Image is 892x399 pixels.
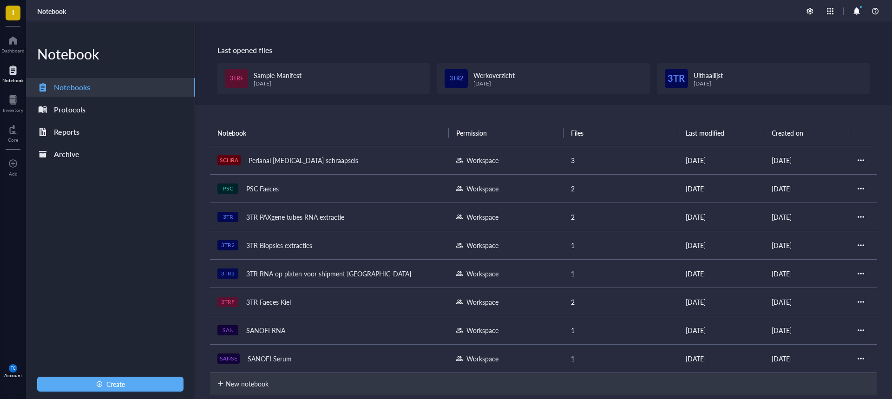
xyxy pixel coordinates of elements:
a: Inventory [3,92,23,113]
td: [DATE] [678,316,764,344]
a: Core [8,122,18,143]
span: Sample Manifest [254,71,302,80]
td: [DATE] [678,174,764,203]
td: 1 [564,231,678,259]
div: [DATE] [473,80,515,87]
span: TC [11,366,16,371]
td: [DATE] [678,231,764,259]
div: Protocols [54,103,85,116]
div: New notebook [226,379,269,389]
th: Last modified [678,120,764,146]
div: Archive [54,148,79,161]
td: 2 [564,174,678,203]
div: Workspace [466,183,498,194]
span: Uithaallijst [694,71,723,80]
td: 1 [564,259,678,288]
div: Inventory [3,107,23,113]
td: [DATE] [678,203,764,231]
td: 2 [564,203,678,231]
div: 3TR RNA op platen voor shipment [GEOGRAPHIC_DATA] [242,267,416,280]
div: Workspace [466,155,498,165]
td: [DATE] [764,231,850,259]
a: Reports [26,123,195,141]
th: Permission [449,120,564,146]
a: Notebook [37,7,66,15]
td: [DATE] [764,174,850,203]
span: 3TR2 [450,74,463,83]
div: Add [9,171,18,177]
div: PSC Faeces [242,182,283,195]
div: Last opened files [217,45,870,56]
div: Workspace [466,297,498,307]
button: Create [37,377,184,392]
div: 3TR Biopsies extracties [242,239,316,252]
td: 1 [564,344,678,373]
td: [DATE] [764,259,850,288]
div: SANOFI Serum [243,352,296,365]
span: 3TRF [230,74,243,83]
div: Notebook [26,45,195,63]
div: 3TR PAXgene tubes RNA extractie [242,210,348,223]
td: [DATE] [764,146,850,174]
div: Notebook [2,78,24,83]
div: Notebooks [54,81,90,94]
th: Notebook [210,120,449,146]
div: Account [4,373,22,378]
div: Workspace [466,212,498,222]
td: [DATE] [678,259,764,288]
a: Protocols [26,100,195,119]
th: Files [564,120,678,146]
div: Reports [54,125,79,138]
span: Werkoverzicht [473,71,515,80]
td: [DATE] [764,288,850,316]
div: Dashboard [1,48,25,53]
td: [DATE] [764,203,850,231]
a: Notebooks [26,78,195,97]
div: Core [8,137,18,143]
div: SANOFI RNA [242,324,289,337]
td: 1 [564,316,678,344]
td: [DATE] [764,316,850,344]
a: Dashboard [1,33,25,53]
th: Created on [764,120,850,146]
td: [DATE] [678,146,764,174]
a: Archive [26,145,195,164]
div: Workspace [466,240,498,250]
span: I [12,6,14,18]
span: 3TR [668,71,685,85]
div: Perianal [MEDICAL_DATA] schraapsels [244,154,362,167]
td: [DATE] [764,344,850,373]
span: Create [106,380,125,388]
div: [DATE] [694,80,723,87]
td: [DATE] [678,288,764,316]
div: Workspace [466,325,498,335]
div: Workspace [466,353,498,364]
div: 3TR Faeces Kiel [242,295,295,308]
td: 2 [564,288,678,316]
div: [DATE] [254,80,302,87]
td: [DATE] [678,344,764,373]
div: Workspace [466,268,498,279]
a: Notebook [2,63,24,83]
td: 3 [564,146,678,174]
